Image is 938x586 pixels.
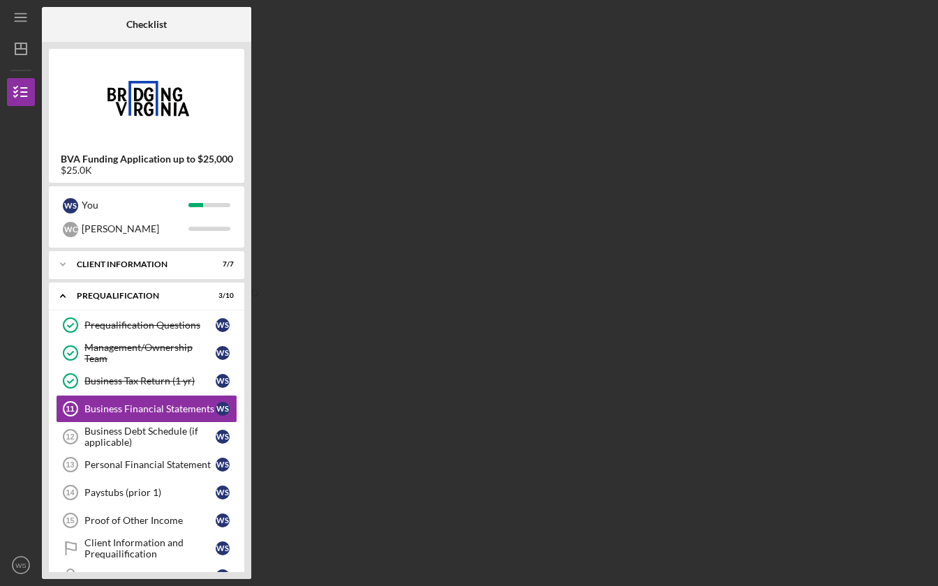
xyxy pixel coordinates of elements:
div: Business Financial Statements [84,403,216,414]
div: Business Debt Schedule (if applicable) [84,426,216,448]
div: Client Information [77,260,199,269]
a: 14Paystubs (prior 1)WS [56,479,237,506]
tspan: 11 [66,405,74,413]
tspan: 14 [66,488,75,497]
a: Business Tax Return (1 yr)WS [56,367,237,395]
a: 13Personal Financial StatementWS [56,451,237,479]
tspan: 12 [66,433,74,441]
a: 11Business Financial StatementsWS [56,395,237,423]
div: W S [216,541,230,555]
div: $25.0K [61,165,233,176]
div: Business Tax Return (1 yr) [84,375,216,386]
tspan: 15 [66,516,74,525]
div: [PERSON_NAME] [82,217,188,241]
a: 15Proof of Other IncomeWS [56,506,237,534]
div: You [82,193,188,217]
div: W S [216,374,230,388]
b: BVA Funding Application up to $25,000 [61,153,233,165]
div: W S [216,430,230,444]
div: Proof of Other Income [84,515,216,526]
div: Personal Financial Statement [84,459,216,470]
div: Pre-Qualification Follow-up [84,571,216,582]
div: W C [63,222,78,237]
div: Prequalification [77,292,199,300]
tspan: 13 [66,460,74,469]
div: W S [216,513,230,527]
div: 7 / 7 [209,260,234,269]
div: Client Information and Prequailification [84,537,216,559]
text: WS [15,562,26,569]
div: Paystubs (prior 1) [84,487,216,498]
div: W S [216,402,230,416]
div: W S [63,198,78,213]
a: Management/Ownership TeamWS [56,339,237,367]
div: Management/Ownership Team [84,342,216,364]
div: W S [216,569,230,583]
b: Checklist [126,19,167,30]
div: 3 / 10 [209,292,234,300]
button: WS [7,551,35,579]
a: Client Information and PrequailificationWS [56,534,237,562]
div: W S [216,318,230,332]
div: W S [216,346,230,360]
div: W S [216,486,230,499]
img: Product logo [49,56,244,140]
div: Prequalification Questions [84,320,216,331]
a: 12Business Debt Schedule (if applicable)WS [56,423,237,451]
a: Prequalification QuestionsWS [56,311,237,339]
div: W S [216,458,230,472]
